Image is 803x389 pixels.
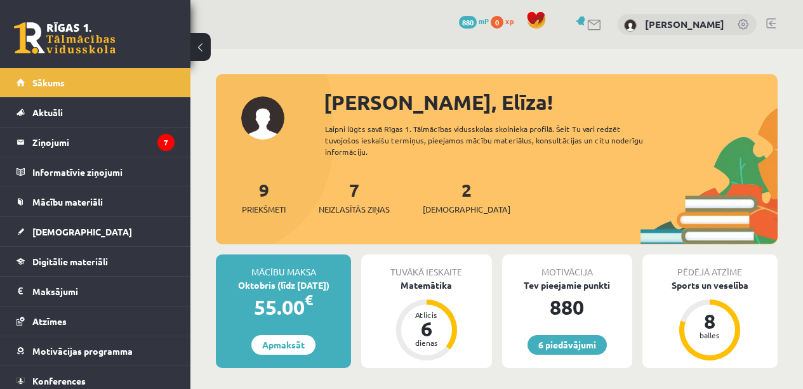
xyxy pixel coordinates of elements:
img: Elīza Martinsone [624,19,637,32]
a: [PERSON_NAME] [645,18,724,30]
div: 8 [691,311,729,331]
legend: Ziņojumi [32,128,175,157]
div: Tuvākā ieskaite [361,254,491,279]
a: Atzīmes [17,307,175,336]
a: Rīgas 1. Tālmācības vidusskola [14,22,116,54]
span: Aktuāli [32,107,63,118]
a: 0 xp [491,16,520,26]
div: Sports un veselība [642,279,778,292]
span: [DEMOGRAPHIC_DATA] [423,203,510,216]
a: Sākums [17,68,175,97]
span: 0 [491,16,503,29]
span: Mācību materiāli [32,196,103,208]
span: mP [479,16,489,26]
div: Oktobris (līdz [DATE]) [216,279,351,292]
div: [PERSON_NAME], Elīza! [324,87,778,117]
div: balles [691,331,729,339]
legend: Maksājumi [32,277,175,306]
a: Aktuāli [17,98,175,127]
a: Ziņojumi7 [17,128,175,157]
div: Tev pieejamie punkti [502,279,632,292]
div: 880 [502,292,632,322]
a: 2[DEMOGRAPHIC_DATA] [423,178,510,216]
legend: Informatīvie ziņojumi [32,157,175,187]
a: [DEMOGRAPHIC_DATA] [17,217,175,246]
span: Konferences [32,375,86,386]
div: Laipni lūgts savā Rīgas 1. Tālmācības vidusskolas skolnieka profilā. Šeit Tu vari redzēt tuvojošo... [325,123,662,157]
div: Mācību maksa [216,254,351,279]
span: xp [505,16,514,26]
span: [DEMOGRAPHIC_DATA] [32,226,132,237]
span: € [305,291,313,309]
a: Mācību materiāli [17,187,175,216]
a: Motivācijas programma [17,336,175,366]
span: Neizlasītās ziņas [319,203,390,216]
span: Motivācijas programma [32,345,133,357]
a: Informatīvie ziņojumi [17,157,175,187]
div: dienas [408,339,446,346]
div: Motivācija [502,254,632,279]
span: Atzīmes [32,315,67,327]
div: 6 [408,319,446,339]
i: 7 [157,134,175,151]
a: 880 mP [459,16,489,26]
a: Sports un veselība 8 balles [642,279,778,362]
span: Digitālie materiāli [32,256,108,267]
div: 55.00 [216,292,351,322]
a: 9Priekšmeti [242,178,286,216]
a: Digitālie materiāli [17,247,175,276]
a: Matemātika Atlicis 6 dienas [361,279,491,362]
div: Pēdējā atzīme [642,254,778,279]
a: 6 piedāvājumi [528,335,607,355]
a: 7Neizlasītās ziņas [319,178,390,216]
div: Matemātika [361,279,491,292]
span: 880 [459,16,477,29]
a: Maksājumi [17,277,175,306]
div: Atlicis [408,311,446,319]
span: Priekšmeti [242,203,286,216]
span: Sākums [32,77,65,88]
a: Apmaksāt [251,335,315,355]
